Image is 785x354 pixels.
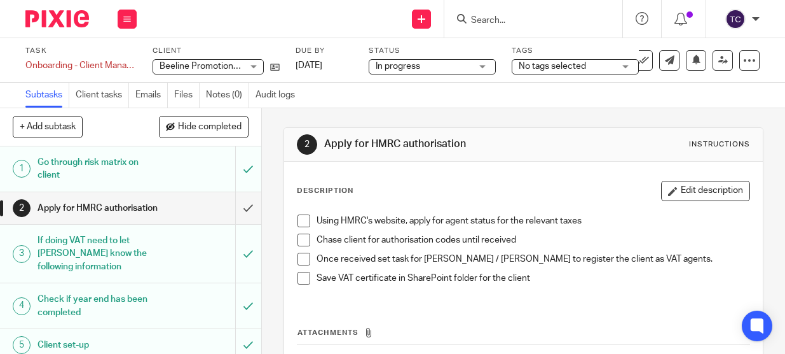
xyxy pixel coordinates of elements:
label: Due by [296,46,353,56]
img: svg%3E [725,9,746,29]
div: Onboarding - Client Manager [25,59,137,72]
h1: Check if year end has been completed [38,290,161,322]
a: Emails [135,83,168,108]
label: Status [369,46,496,56]
span: [DATE] [296,61,322,70]
p: Once received set task for [PERSON_NAME] / [PERSON_NAME] to register the client as VAT agents. [317,253,749,265]
a: Notes (0) [206,83,249,108]
div: 3 [13,245,31,263]
label: Client [153,46,280,56]
p: Save VAT certificate in SharePoint folder for the client [317,272,749,285]
div: 2 [13,199,31,217]
p: Using HMRC's website, apply for agent status for the relevant taxes [317,215,749,227]
p: Description [297,186,353,196]
span: Hide completed [178,122,242,132]
a: Client tasks [76,83,129,108]
input: Search [470,15,584,27]
img: Pixie [25,10,89,27]
button: Hide completed [159,116,249,138]
button: Edit description [661,181,750,201]
span: Attachments [297,329,358,336]
p: Chase client for authorisation codes until received [317,234,749,246]
h1: Apply for HMRC authorisation [324,138,550,151]
h1: Go through risk matrix on client [38,153,161,185]
h1: Apply for HMRC authorisation [38,199,161,218]
a: Audit logs [256,83,301,108]
label: Task [25,46,137,56]
div: 2 [297,134,317,155]
span: In progress [376,62,420,71]
a: Files [174,83,200,108]
div: 1 [13,160,31,178]
span: No tags selected [519,62,586,71]
span: Beeline Promotional Products Ltd [160,62,294,71]
h1: If doing VAT need to let [PERSON_NAME] know the following information [38,231,161,276]
div: 4 [13,297,31,315]
div: Instructions [689,139,750,150]
div: 5 [13,336,31,354]
button: + Add subtask [13,116,83,138]
a: Subtasks [25,83,69,108]
label: Tags [512,46,639,56]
